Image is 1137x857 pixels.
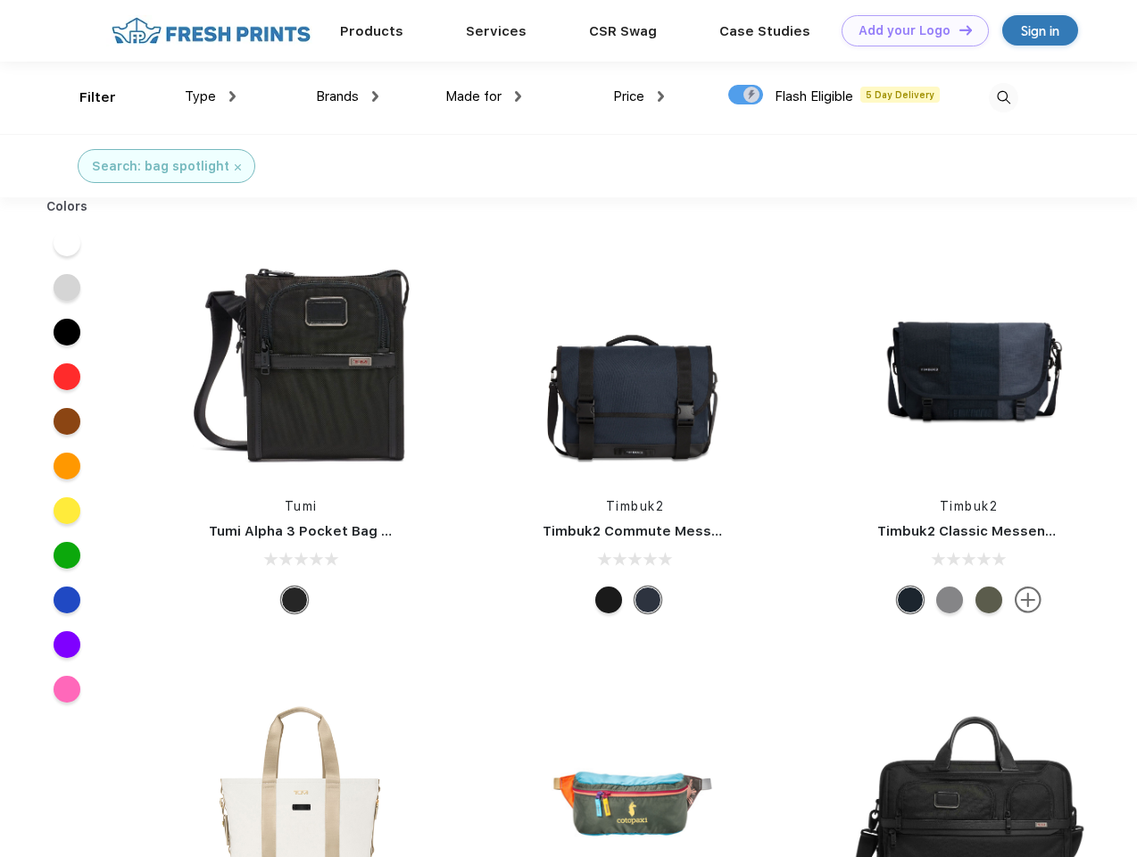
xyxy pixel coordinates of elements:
[635,587,661,613] div: Eco Nautical
[877,523,1099,539] a: Timbuk2 Classic Messenger Bag
[316,88,359,104] span: Brands
[33,197,102,216] div: Colors
[936,587,963,613] div: Eco Gunmetal
[445,88,502,104] span: Made for
[606,499,665,513] a: Timbuk2
[209,523,418,539] a: Tumi Alpha 3 Pocket Bag Small
[595,587,622,613] div: Eco Black
[106,15,316,46] img: fo%20logo%202.webp
[372,91,378,102] img: dropdown.png
[92,157,229,176] div: Search: bag spotlight
[775,88,853,104] span: Flash Eligible
[1021,21,1059,41] div: Sign in
[859,23,950,38] div: Add your Logo
[285,499,318,513] a: Tumi
[281,587,308,613] div: Black
[515,91,521,102] img: dropdown.png
[235,164,241,171] img: filter_cancel.svg
[185,88,216,104] span: Type
[860,87,940,103] span: 5 Day Delivery
[897,587,924,613] div: Eco Monsoon
[229,91,236,102] img: dropdown.png
[340,23,403,39] a: Products
[851,242,1088,479] img: func=resize&h=266
[79,87,116,108] div: Filter
[959,25,972,35] img: DT
[1002,15,1078,46] a: Sign in
[658,91,664,102] img: dropdown.png
[989,83,1018,112] img: desktop_search.svg
[182,242,419,479] img: func=resize&h=266
[975,587,1002,613] div: Eco Army
[1015,587,1042,613] img: more.svg
[516,242,753,479] img: func=resize&h=266
[613,88,644,104] span: Price
[940,499,999,513] a: Timbuk2
[543,523,782,539] a: Timbuk2 Commute Messenger Bag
